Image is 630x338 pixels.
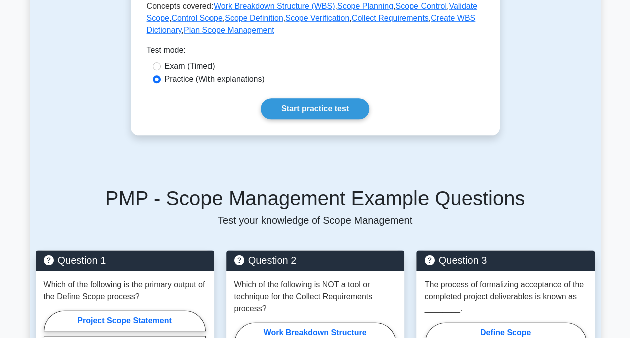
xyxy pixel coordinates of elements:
a: Scope Verification [285,14,349,22]
a: Scope Control [395,2,446,10]
p: Which of the following is the primary output of the Define Scope process? [44,279,206,303]
label: Exam (Timed) [165,60,215,72]
a: Control Scope [171,14,222,22]
p: Which of the following is NOT a tool or technique for the Collect Requirements process? [234,279,396,315]
a: Work Breakdown Structure (WBS) [214,2,335,10]
h5: Question 3 [425,254,587,266]
h5: Question 2 [234,254,396,266]
div: Test mode: [147,44,484,60]
a: Scope Definition [225,14,283,22]
a: Scope Planning [337,2,393,10]
label: Practice (With explanations) [165,73,265,85]
h5: PMP - Scope Management Example Questions [36,186,595,210]
p: Test your knowledge of Scope Management [36,214,595,226]
label: Project Scope Statement [44,310,206,331]
a: Plan Scope Management [184,26,274,34]
a: Collect Requirements [352,14,429,22]
a: Start practice test [261,98,369,119]
p: The process of formalizing acceptance of the completed project deliverables is known as ________. [425,279,587,315]
h5: Question 1 [44,254,206,266]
